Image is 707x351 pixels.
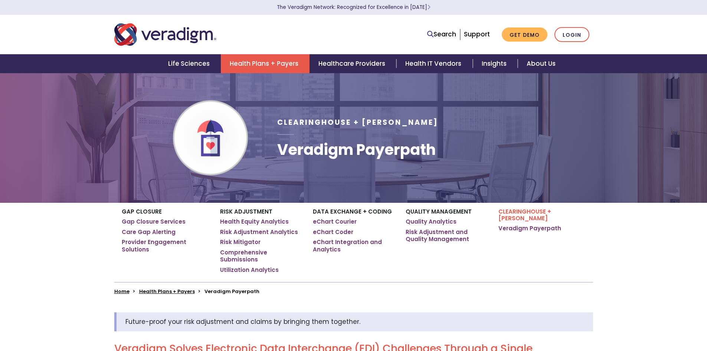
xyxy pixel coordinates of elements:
[220,218,289,225] a: Health Equity Analytics
[220,228,298,236] a: Risk Adjustment Analytics
[518,54,564,73] a: About Us
[313,228,353,236] a: eChart Coder
[159,54,221,73] a: Life Sciences
[220,266,279,274] a: Utilization Analytics
[464,30,490,39] a: Support
[122,218,186,225] a: Gap Closure Services
[554,27,589,42] a: Login
[220,249,302,263] a: Comprehensive Submissions
[313,218,357,225] a: eChart Courier
[498,225,561,232] a: Veradigm Payerpath
[122,228,176,236] a: Care Gap Alerting
[427,29,456,39] a: Search
[502,27,547,42] a: Get Demo
[473,54,518,73] a: Insights
[220,238,261,246] a: Risk Mitigator
[396,54,472,73] a: Health IT Vendors
[221,54,310,73] a: Health Plans + Payers
[139,288,195,295] a: Health Plans + Payers
[406,228,487,243] a: Risk Adjustment and Quality Management
[114,22,216,47] img: Veradigm logo
[277,117,438,127] span: Clearinghouse + [PERSON_NAME]
[277,141,438,159] h1: Veradigm Payerpath
[125,317,360,326] span: Future-proof your risk adjustment and claims by bringing them together.
[114,288,130,295] a: Home
[310,54,396,73] a: Healthcare Providers
[427,4,431,11] span: Learn More
[277,4,431,11] a: The Veradigm Network: Recognized for Excellence in [DATE]Learn More
[313,238,395,253] a: eChart Integration and Analytics
[406,218,456,225] a: Quality Analytics
[122,238,209,253] a: Provider Engagement Solutions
